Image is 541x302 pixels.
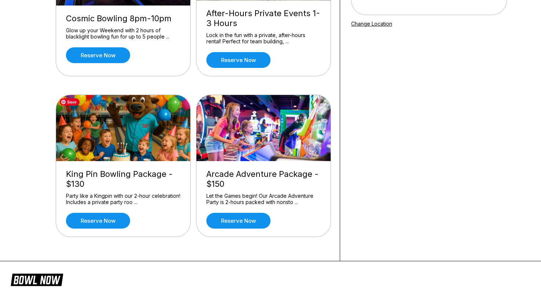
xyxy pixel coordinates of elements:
div: Cosmic Bowling 8pm-10pm [66,14,180,23]
div: Lock in the fun with a private, after-hours rental! Perfect for team building, ... [206,32,321,45]
a: Reserve now [206,52,270,68]
div: King Pin Bowling Package - $130 [66,169,180,189]
a: Reserve now [66,213,130,229]
a: Reserve now [66,47,130,63]
span: Save [60,98,80,106]
a: Change Location [351,21,392,27]
div: After-Hours Private Events 1-3 Hours [206,8,321,28]
a: Reserve now [206,213,270,229]
img: Arcade Adventure Package - $150 [196,95,331,161]
div: Party like a Kingpin with our 2-hour celebration! Includes a private party roo ... [66,193,180,205]
img: King Pin Bowling Package - $130 [56,95,191,161]
div: Glow up your Weekend with 2 hours of blacklight bowling fun for up to 5 people ... [66,27,180,40]
div: Let the Games begin! Our Arcade Adventure Party is 2-hours packed with nonsto ... [206,193,321,205]
div: Arcade Adventure Package - $150 [206,169,321,189]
